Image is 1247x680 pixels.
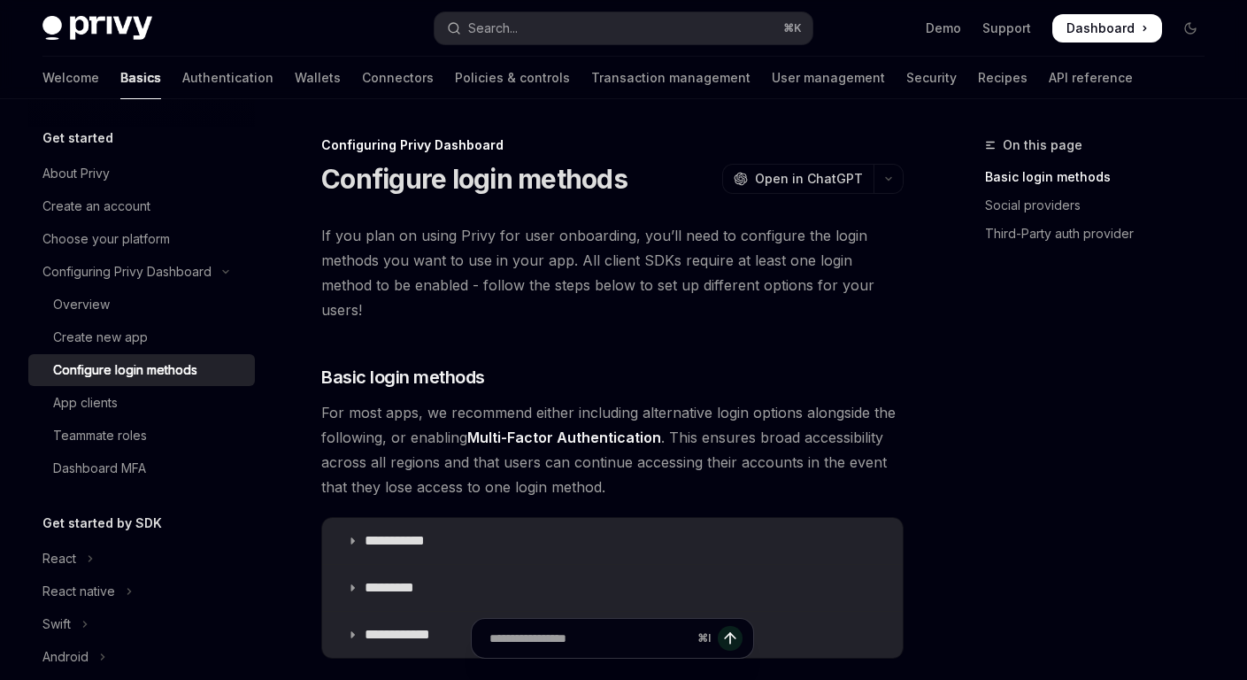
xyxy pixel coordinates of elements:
[591,57,751,99] a: Transaction management
[28,608,255,640] button: Toggle Swift section
[42,163,110,184] div: About Privy
[42,228,170,250] div: Choose your platform
[1066,19,1135,37] span: Dashboard
[985,191,1219,220] a: Social providers
[985,220,1219,248] a: Third-Party auth provider
[28,190,255,222] a: Create an account
[1176,14,1205,42] button: Toggle dark mode
[982,19,1031,37] a: Support
[28,387,255,419] a: App clients
[42,548,76,569] div: React
[722,164,874,194] button: Open in ChatGPT
[42,261,212,282] div: Configuring Privy Dashboard
[53,425,147,446] div: Teammate roles
[28,576,255,607] button: Toggle React native section
[978,57,1028,99] a: Recipes
[28,321,255,353] a: Create new app
[53,392,118,413] div: App clients
[1049,57,1133,99] a: API reference
[362,57,434,99] a: Connectors
[42,196,150,217] div: Create an account
[42,646,89,668] div: Android
[985,163,1219,191] a: Basic login methods
[455,57,570,99] a: Policies & controls
[42,127,113,149] h5: Get started
[42,57,99,99] a: Welcome
[295,57,341,99] a: Wallets
[28,452,255,484] a: Dashboard MFA
[53,294,110,315] div: Overview
[28,354,255,386] a: Configure login methods
[321,136,904,154] div: Configuring Privy Dashboard
[42,614,71,635] div: Swift
[783,21,802,35] span: ⌘ K
[321,223,904,322] span: If you plan on using Privy for user onboarding, you’ll need to configure the login methods you wa...
[926,19,961,37] a: Demo
[53,327,148,348] div: Create new app
[53,458,146,479] div: Dashboard MFA
[1003,135,1082,156] span: On this page
[42,513,162,534] h5: Get started by SDK
[28,420,255,452] a: Teammate roles
[42,16,152,41] img: dark logo
[321,365,485,390] span: Basic login methods
[906,57,957,99] a: Security
[182,57,273,99] a: Authentication
[435,12,812,44] button: Open search
[467,429,661,447] a: Multi-Factor Authentication
[28,256,255,288] button: Toggle Configuring Privy Dashboard section
[1052,14,1162,42] a: Dashboard
[53,359,197,381] div: Configure login methods
[28,289,255,321] a: Overview
[42,581,115,602] div: React native
[468,18,518,39] div: Search...
[28,223,255,255] a: Choose your platform
[28,158,255,189] a: About Privy
[755,170,863,188] span: Open in ChatGPT
[772,57,885,99] a: User management
[321,163,627,195] h1: Configure login methods
[718,626,743,651] button: Send message
[28,543,255,575] button: Toggle React section
[28,641,255,673] button: Toggle Android section
[321,400,904,499] span: For most apps, we recommend either including alternative login options alongside the following, o...
[489,619,690,658] input: Ask a question...
[120,57,161,99] a: Basics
